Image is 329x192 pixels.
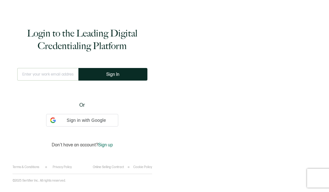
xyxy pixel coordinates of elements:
a: Terms & Conditions [13,165,39,169]
div: Sign in with Google [46,114,118,127]
a: Online Selling Contract [93,165,124,169]
p: Don't have an account? [52,142,113,148]
span: Sign up [98,142,113,148]
span: Sign In [106,72,119,77]
span: Or [79,101,85,109]
button: Sign In [78,68,147,81]
a: Cookie Policy [133,165,152,169]
span: Sign in with Google [58,117,114,124]
p: ©2025 Sertifier Inc.. All rights reserved. [13,179,66,183]
a: Privacy Policy [53,165,72,169]
input: Enter your work email address [17,68,78,81]
h1: Login to the Leading Digital Credentialing Platform [17,27,147,52]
